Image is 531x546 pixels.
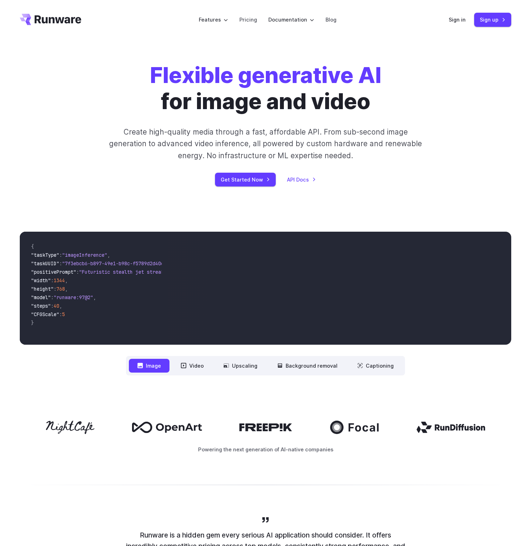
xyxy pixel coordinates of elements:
[215,173,276,186] a: Get Started Now
[20,14,81,25] a: Go to /
[20,445,511,453] p: Powering the next generation of AI-native companies
[31,277,51,284] span: "width"
[107,252,110,258] span: ,
[287,176,316,184] a: API Docs
[31,294,51,301] span: "model"
[326,16,336,24] a: Blog
[51,303,54,309] span: :
[108,126,423,161] p: Create high-quality media through a fast, affordable API. From sub-second image generation to adv...
[59,303,62,309] span: ,
[76,269,79,275] span: :
[215,359,266,373] button: Upscaling
[172,359,212,373] button: Video
[31,260,59,267] span: "taskUUID"
[150,62,381,88] strong: Flexible generative AI
[79,269,336,275] span: "Futuristic stealth jet streaking through a neon-lit cityscape with glowing purple exhaust"
[449,16,466,24] a: Sign in
[59,260,62,267] span: :
[474,13,511,26] a: Sign up
[349,359,402,373] button: Captioning
[56,286,65,292] span: 768
[59,252,62,258] span: :
[268,16,314,24] label: Documentation
[31,320,34,326] span: }
[150,62,381,115] h1: for image and video
[62,252,107,258] span: "imageInference"
[269,359,346,373] button: Background removal
[31,311,59,317] span: "CFGScale"
[199,16,228,24] label: Features
[65,286,68,292] span: ,
[93,294,96,301] span: ,
[31,269,76,275] span: "positivePrompt"
[62,260,169,267] span: "7f3ebcb6-b897-49e1-b98c-f5789d2d40d7"
[59,311,62,317] span: :
[54,277,65,284] span: 1344
[31,252,59,258] span: "taskType"
[31,303,51,309] span: "steps"
[129,359,169,373] button: Image
[51,277,54,284] span: :
[54,286,56,292] span: :
[239,16,257,24] a: Pricing
[31,286,54,292] span: "height"
[65,277,68,284] span: ,
[51,294,54,301] span: :
[62,311,65,317] span: 5
[54,303,59,309] span: 40
[54,294,93,301] span: "runware:97@2"
[31,243,34,250] span: {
